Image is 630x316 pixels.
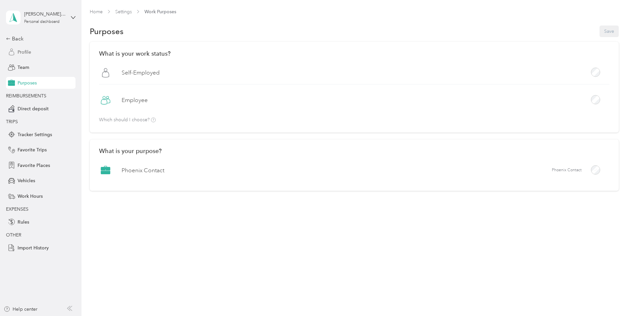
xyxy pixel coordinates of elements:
div: Personal dashboard [24,20,60,24]
div: Back [6,35,72,43]
div: [PERSON_NAME] [PERSON_NAME] [24,11,66,18]
span: Favorite Places [18,162,50,169]
span: Profile [18,49,31,56]
span: EXPENSES [6,206,28,212]
span: Import History [18,244,49,251]
a: Settings [115,9,132,15]
h2: What is your purpose? [99,147,609,154]
span: TRIPS [6,119,18,125]
label: Self-Employed [122,69,160,77]
p: Which should I choose? [99,118,156,123]
h1: Purposes [90,28,124,35]
span: Team [18,64,29,71]
span: OTHER [6,232,21,238]
span: Tracker Settings [18,131,52,138]
h2: What is your work status? [99,50,609,57]
span: Phoenix Contact [552,167,582,173]
span: Direct deposit [18,105,49,112]
span: REIMBURSEMENTS [6,93,46,99]
label: Phoenix Contact [122,166,164,175]
span: Vehicles [18,177,35,184]
span: Purposes [18,79,37,86]
span: Favorite Trips [18,146,47,153]
button: Help center [4,306,37,313]
a: Home [90,9,103,15]
span: Work Hours [18,193,43,200]
span: Rules [18,219,29,226]
span: Work Purposes [144,8,176,15]
iframe: Everlance-gr Chat Button Frame [593,279,630,316]
label: Employee [122,96,148,104]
